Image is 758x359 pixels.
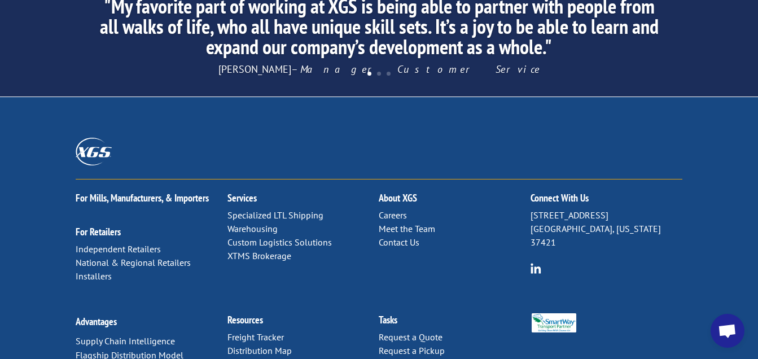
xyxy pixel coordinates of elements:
[227,313,263,326] a: Resources
[379,315,531,331] h2: Tasks
[227,191,257,204] a: Services
[227,209,323,221] a: Specialized LTL Shipping
[531,263,541,274] img: group-6
[227,250,291,261] a: XTMS Brokerage
[76,315,117,328] a: Advantages
[76,138,112,165] img: XGS_Logos_ALL_2024_All_White
[300,63,540,76] em: Manager Customer Service
[227,223,278,234] a: Warehousing
[76,257,191,268] a: National & Regional Retailers
[76,243,161,255] a: Independent Retailers
[531,209,682,249] p: [STREET_ADDRESS] [GEOGRAPHIC_DATA], [US_STATE] 37421
[76,225,121,238] a: For Retailers
[76,191,209,204] a: For Mills, Manufacturers, & Importers
[76,270,112,282] a: Installers
[379,209,407,221] a: Careers
[377,72,381,76] a: 2
[531,193,682,209] h2: Connect With Us
[367,72,371,76] a: 1
[531,313,577,332] img: Smartway_Logo
[379,345,445,356] a: Request a Pickup
[291,63,297,76] span: –
[379,191,417,204] a: About XGS
[227,237,332,248] a: Custom Logistics Solutions
[711,314,744,348] div: Open chat
[379,237,419,248] a: Contact Us
[379,331,442,343] a: Request a Quote
[76,335,175,347] a: Supply Chain Intelligence
[227,331,284,343] a: Freight Tracker
[387,72,391,76] a: 3
[379,223,435,234] a: Meet the Team
[227,345,292,356] a: Distribution Map
[99,63,659,76] p: [PERSON_NAME]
